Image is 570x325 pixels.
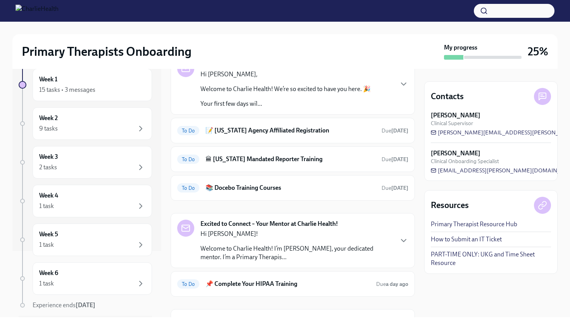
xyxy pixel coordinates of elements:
a: Week 115 tasks • 3 messages [19,69,152,101]
a: To Do📌 Complete Your HIPAA TrainingDuea day ago [177,278,408,290]
div: 2 tasks [39,163,57,172]
span: Due [382,185,408,191]
span: Clinical Supervisor [431,120,473,127]
a: To Do📚 Docebo Training CoursesDue[DATE] [177,182,408,194]
span: Clinical Onboarding Specialist [431,158,499,165]
strong: [DATE] [391,127,408,134]
p: Welcome to Charlie Health! I’m [PERSON_NAME], your dedicated mentor. I’m a Primary Therapis... [200,244,393,261]
strong: a day ago [386,281,408,287]
h2: Primary Therapists Onboarding [22,44,192,59]
h6: Week 6 [39,269,58,277]
h6: 📚 Docebo Training Courses [206,184,375,192]
span: Experience ends [33,301,95,309]
h3: 25% [528,45,548,58]
h6: Week 3 [39,153,58,161]
strong: Excited to Connect – Your Mentor at Charlie Health! [200,220,338,228]
h6: 🏛 [US_STATE] Mandated Reporter Training [206,155,375,163]
h6: Week 2 [39,114,58,122]
a: To Do📝 [US_STATE] Agency Affiliated RegistrationDue[DATE] [177,124,408,137]
img: CharlieHealth [16,5,59,17]
div: 1 task [39,241,54,249]
a: How to Submit an IT Ticket [431,235,502,244]
h6: Week 4 [39,191,58,200]
strong: My progress [444,43,477,52]
a: Week 51 task [19,224,152,256]
strong: [DATE] [76,301,95,309]
h6: Week 5 [39,230,58,239]
a: Week 61 task [19,262,152,295]
p: Welcome to Charlie Health! We’re so excited to have you here. 🎉 [200,85,371,93]
a: Week 32 tasks [19,146,152,179]
a: Week 29 tasks [19,107,152,140]
a: Week 41 task [19,185,152,217]
h6: 📌 Complete Your HIPAA Training [206,280,370,288]
span: August 18th, 2025 07:00 [382,127,408,134]
strong: [PERSON_NAME] [431,111,480,120]
div: 15 tasks • 3 messages [39,86,95,94]
a: PART-TIME ONLY: UKG and Time Sheet Resource [431,250,551,267]
div: 9 tasks [39,124,58,133]
span: To Do [177,185,199,191]
span: To Do [177,281,199,287]
a: To Do🏛 [US_STATE] Mandated Reporter TrainingDue[DATE] [177,153,408,165]
strong: [DATE] [391,185,408,191]
span: To Do [177,156,199,162]
h4: Contacts [431,91,464,102]
p: Hi [PERSON_NAME]! [200,230,393,238]
span: August 13th, 2025 07:00 [376,280,408,288]
span: August 22nd, 2025 07:00 [382,156,408,163]
h4: Resources [431,199,469,211]
span: To Do [177,128,199,134]
a: Primary Therapist Resource Hub [431,220,517,229]
h6: 📝 [US_STATE] Agency Affiliated Registration [206,126,375,135]
div: 1 task [39,279,54,288]
span: Due [382,127,408,134]
p: Hi [PERSON_NAME], [200,70,371,79]
strong: [PERSON_NAME] [431,149,480,158]
h6: Week 1 [39,75,57,84]
span: Due [376,281,408,287]
strong: [DATE] [391,156,408,163]
div: 1 task [39,202,54,210]
p: Your first few days wil... [200,100,371,108]
span: Due [382,156,408,163]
